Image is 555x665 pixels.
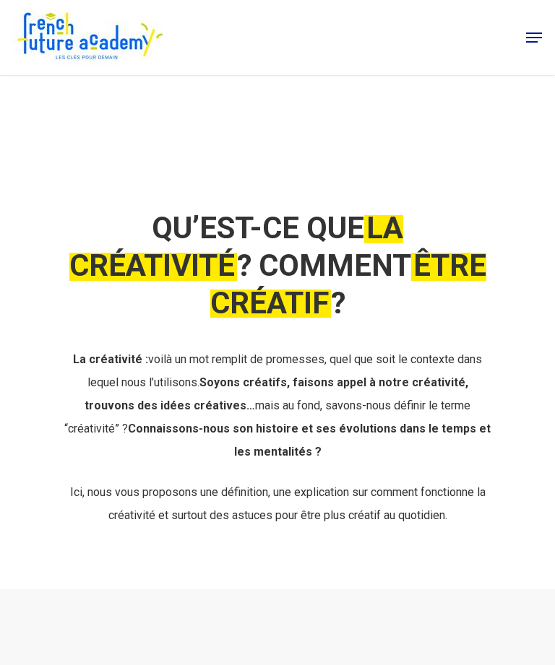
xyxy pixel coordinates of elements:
em: LA CRÉATIVITÉ [69,210,404,283]
strong: Soyons créatifs, faisons appel à notre créativité, trouvons des idées créatives… [85,375,468,412]
em: ÊTRE CRÉATIF [210,248,486,321]
img: French Future Academy [13,9,165,66]
strong: La créativité : [73,352,148,366]
a: Navigation Menu [526,30,542,45]
span: voilà un mot remplit de promesses, quel que soit le contexte dans lequel nous l’utilisons. mais a... [64,352,491,458]
strong: Connaissons-nous son histoire et ses évolutions dans le temps et les mentalités ? [128,422,491,458]
strong: QU’EST-CE QUE ? COMMENT ? [69,210,486,321]
span: Ici, nous vous proposons une définition, une explication sur comment fonctionne la créativité et ... [70,485,486,522]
